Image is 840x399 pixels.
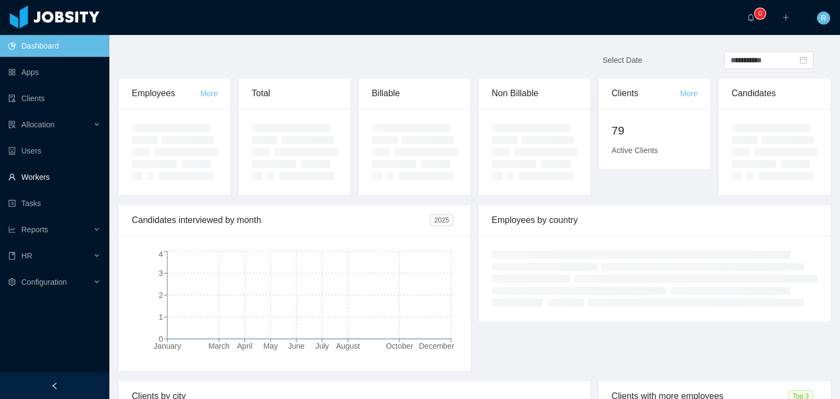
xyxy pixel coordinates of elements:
[208,342,230,350] tspan: March
[800,56,807,64] i: icon: calendar
[680,89,698,98] a: More
[132,78,200,109] div: Employees
[159,250,163,259] tspan: 4
[8,226,16,233] i: icon: line-chart
[200,89,218,98] a: More
[8,61,101,83] a: icon: appstoreApps
[603,56,642,64] span: Select Date
[21,225,48,234] span: Reports
[159,335,163,343] tspan: 0
[747,14,755,21] i: icon: bell
[159,313,163,321] tspan: 1
[782,14,790,21] i: icon: plus
[237,342,253,350] tspan: April
[8,252,16,260] i: icon: book
[8,35,101,57] a: icon: pie-chartDashboard
[8,87,101,109] a: icon: auditClients
[732,78,818,109] div: Candidates
[492,78,577,109] div: Non Billable
[372,78,458,109] div: Billable
[8,121,16,128] i: icon: solution
[8,166,101,188] a: icon: userWorkers
[154,342,181,350] tspan: January
[132,205,430,236] div: Candidates interviewed by month
[159,291,163,300] tspan: 2
[288,342,305,350] tspan: June
[8,192,101,214] a: icon: profileTasks
[386,342,413,350] tspan: October
[336,342,360,350] tspan: August
[611,146,658,155] span: Active Clients
[8,278,16,286] i: icon: setting
[755,8,766,19] sup: 0
[821,11,826,25] span: R
[316,342,329,350] tspan: July
[252,78,337,109] div: Total
[430,214,453,226] span: 2025
[8,140,101,162] a: icon: robotUsers
[21,120,55,129] span: Allocation
[159,269,163,278] tspan: 3
[21,278,67,286] span: Configuration
[611,78,680,109] div: Clients
[21,251,32,260] span: HR
[264,342,278,350] tspan: May
[611,122,697,139] h2: 79
[492,205,818,236] div: Employees by country
[419,342,454,350] tspan: December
